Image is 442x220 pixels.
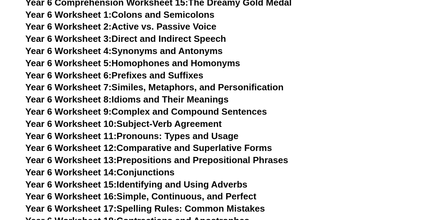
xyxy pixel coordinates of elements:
span: Year 6 Worksheet 16: [26,191,117,202]
a: Year 6 Worksheet 6:Prefixes and Suffixes [26,70,203,81]
a: Year 6 Worksheet 16:Simple, Continuous, and Perfect [26,191,256,202]
span: Year 6 Worksheet 6: [26,70,112,81]
span: Year 6 Worksheet 9: [26,106,112,117]
a: Year 6 Worksheet 15:Identifying and Using Adverbs [26,179,247,190]
span: Year 6 Worksheet 8: [26,94,112,105]
a: Year 6 Worksheet 5:Homophones and Homonyms [26,58,240,68]
span: Year 6 Worksheet 7: [26,82,112,92]
span: Year 6 Worksheet 3: [26,33,112,44]
span: Year 6 Worksheet 11: [26,131,117,141]
span: Year 6 Worksheet 13: [26,155,117,165]
a: Year 6 Worksheet 11:Pronouns: Types and Usage [26,131,239,141]
span: Year 6 Worksheet 2: [26,21,112,32]
a: Year 6 Worksheet 8:Idioms and Their Meanings [26,94,229,105]
a: Year 6 Worksheet 12:Comparative and Superlative Forms [26,143,272,153]
span: Year 6 Worksheet 5: [26,58,112,68]
a: Year 6 Worksheet 3:Direct and Indirect Speech [26,33,226,44]
span: Year 6 Worksheet 12: [26,143,117,153]
a: Year 6 Worksheet 4:Synonyms and Antonyms [26,46,223,56]
span: Year 6 Worksheet 4: [26,46,112,56]
span: Year 6 Worksheet 14: [26,167,117,177]
a: Year 6 Worksheet 17:Spelling Rules: Common Mistakes [26,203,265,214]
a: Year 6 Worksheet 1:Colons and Semicolons [26,9,215,20]
span: Year 6 Worksheet 1: [26,9,112,20]
span: Year 6 Worksheet 17: [26,203,117,214]
a: Year 6 Worksheet 13:Prepositions and Prepositional Phrases [26,155,288,165]
iframe: Chat Widget [326,141,442,220]
a: Year 6 Worksheet 9:Complex and Compound Sentences [26,106,267,117]
a: Year 6 Worksheet 10:Subject-Verb Agreement [26,119,222,129]
span: Year 6 Worksheet 15: [26,179,117,190]
span: Year 6 Worksheet 10: [26,119,117,129]
a: Year 6 Worksheet 2:Active vs. Passive Voice [26,21,216,32]
a: Year 6 Worksheet 14:Conjunctions [26,167,175,177]
a: Year 6 Worksheet 7:Similes, Metaphors, and Personification [26,82,284,92]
